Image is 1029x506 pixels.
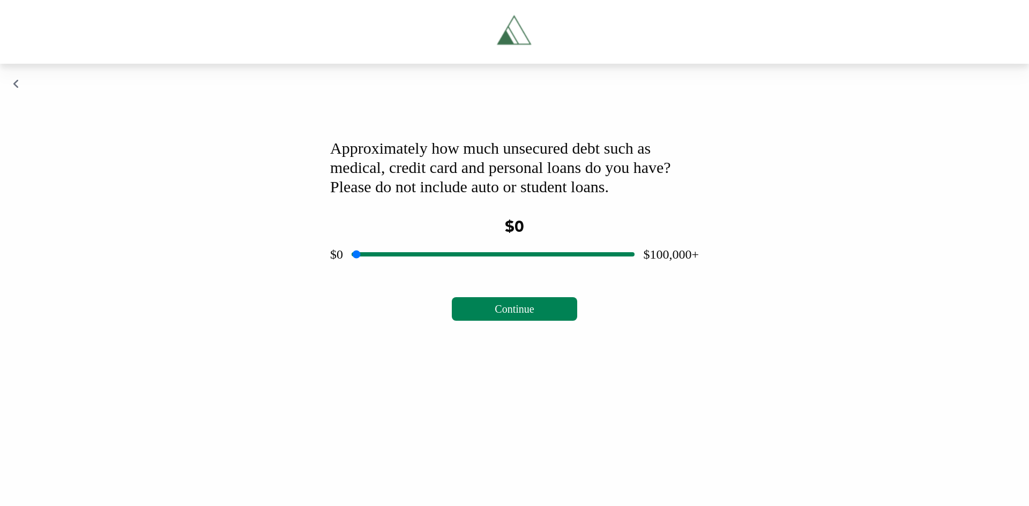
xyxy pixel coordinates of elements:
button: Continue [452,297,577,321]
span: $0 [505,220,524,236]
span: Continue [495,303,534,315]
img: Tryascend.com [490,9,538,55]
div: Approximately how much unsecured debt such as medical, credit card and personal loans do you have... [330,139,699,197]
span: $0 [330,247,343,261]
span: $100,000+ [643,247,699,261]
a: Tryascend.com [443,9,586,55]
